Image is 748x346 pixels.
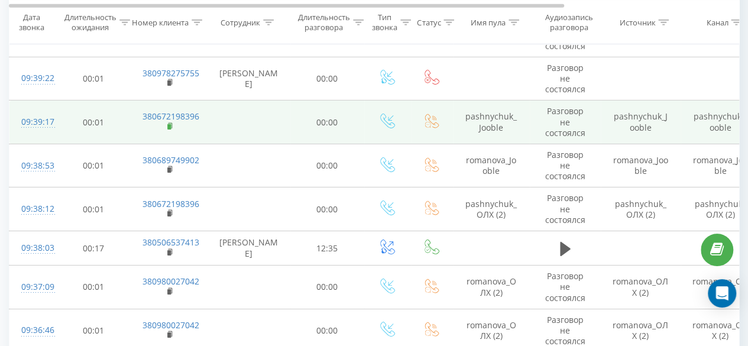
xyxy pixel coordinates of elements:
[57,101,131,144] td: 00:01
[453,144,530,187] td: romanova_Jooble
[290,101,364,144] td: 00:00
[290,57,364,101] td: 00:00
[221,17,260,27] div: Сотрудник
[143,319,199,331] a: 380980027042
[290,231,364,266] td: 12:35
[545,105,585,138] span: Разговор не состоялся
[601,101,681,144] td: pashnychuk_Jooble
[143,237,199,248] a: 380506537413
[545,192,585,225] span: Разговор не состоялся
[706,17,728,27] div: Канал
[57,187,131,231] td: 00:01
[453,187,530,231] td: pashnychuk_ОЛХ (2)
[21,67,45,90] div: 09:39:22
[372,12,397,33] div: Тип звонка
[417,17,441,27] div: Статус
[21,198,45,221] div: 09:38:12
[21,111,45,134] div: 09:39:17
[208,231,290,266] td: [PERSON_NAME]
[471,17,506,27] div: Имя пула
[21,276,45,299] div: 09:37:09
[64,12,116,33] div: Длительность ожидания
[57,144,131,187] td: 00:01
[290,144,364,187] td: 00:00
[298,12,350,33] div: Длительность разговора
[601,187,681,231] td: pashnychuk_ОЛХ (2)
[57,266,131,309] td: 00:01
[143,67,199,79] a: 380978275755
[453,266,530,309] td: romanova_ОЛХ (2)
[208,57,290,101] td: [PERSON_NAME]
[453,101,530,144] td: pashnychuk_Jooble
[601,266,681,309] td: romanova_ОЛХ (2)
[601,144,681,187] td: romanova_Jooble
[21,319,45,342] div: 09:36:46
[545,149,585,182] span: Разговор не состоялся
[9,12,53,33] div: Дата звонка
[143,111,199,122] a: 380672198396
[57,231,131,266] td: 00:17
[290,187,364,231] td: 00:00
[143,198,199,209] a: 380672198396
[540,12,597,33] div: Аудиозапись разговора
[143,276,199,287] a: 380980027042
[545,62,585,95] span: Разговор не состоялся
[21,154,45,177] div: 09:38:53
[619,17,655,27] div: Источник
[57,57,131,101] td: 00:01
[132,17,189,27] div: Номер клиента
[143,154,199,166] a: 380689749902
[708,279,736,308] div: Open Intercom Messenger
[290,266,364,309] td: 00:00
[545,18,585,51] span: Разговор не состоялся
[21,237,45,260] div: 09:38:03
[545,270,585,303] span: Разговор не состоялся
